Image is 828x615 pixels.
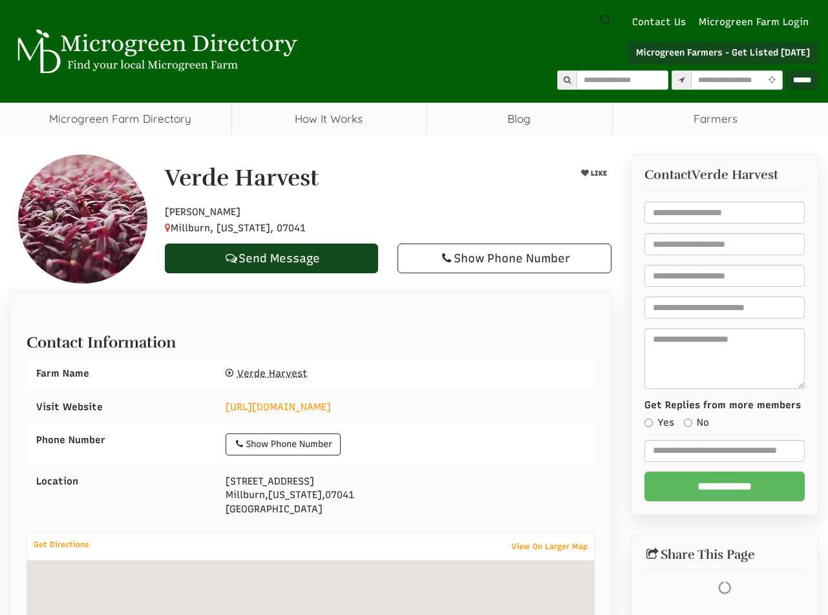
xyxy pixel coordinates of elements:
img: Microgreen Directory [10,29,301,74]
h2: Share This Page [644,548,805,562]
a: Blog [427,103,612,135]
a: Verde Harvest [226,368,308,379]
span: Farmers [613,103,819,135]
a: Send Message [165,244,378,273]
img: Contact Verde Harvest [18,154,147,284]
i: Use Current Location [765,76,778,85]
h3: Contact [644,168,805,182]
div: Phone Number [27,424,216,457]
span: LIKE [589,169,607,178]
div: , , [GEOGRAPHIC_DATA] [216,465,595,526]
ul: Profile Tabs [10,290,611,291]
h2: Contact Information [27,328,595,351]
span: Millburn, [US_STATE], 07041 [165,222,306,234]
span: Millburn [226,489,265,501]
span: Verde Harvest [237,368,308,379]
label: No [684,416,709,430]
span: Verde Harvest [692,168,778,182]
a: Microgreen Farm Login [699,16,815,29]
span: [PERSON_NAME] [165,206,240,218]
span: [US_STATE] [268,489,322,501]
a: Microgreen Farm Directory [10,103,231,135]
div: Show Phone Number [234,438,332,451]
a: View On Larger Map [505,537,594,556]
label: Get Replies from more members [644,399,801,412]
div: Location [27,465,216,498]
span: [STREET_ADDRESS] [226,475,314,487]
a: Get Directions [27,537,96,552]
input: No [684,419,692,427]
h1: Verde Harvest [165,165,319,191]
div: Show Phone Number [409,251,600,266]
a: Microgreen Farmers - Get Listed [DATE] [628,42,818,64]
a: How It Works [232,103,427,135]
div: Visit Website [27,391,216,424]
a: [URL][DOMAIN_NAME] [226,401,331,413]
span: 07041 [325,489,354,501]
div: Farm Name [27,357,216,390]
input: Yes [644,419,653,427]
label: Yes [644,416,674,430]
a: Contact Us [626,16,692,29]
button: LIKE [577,165,611,182]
